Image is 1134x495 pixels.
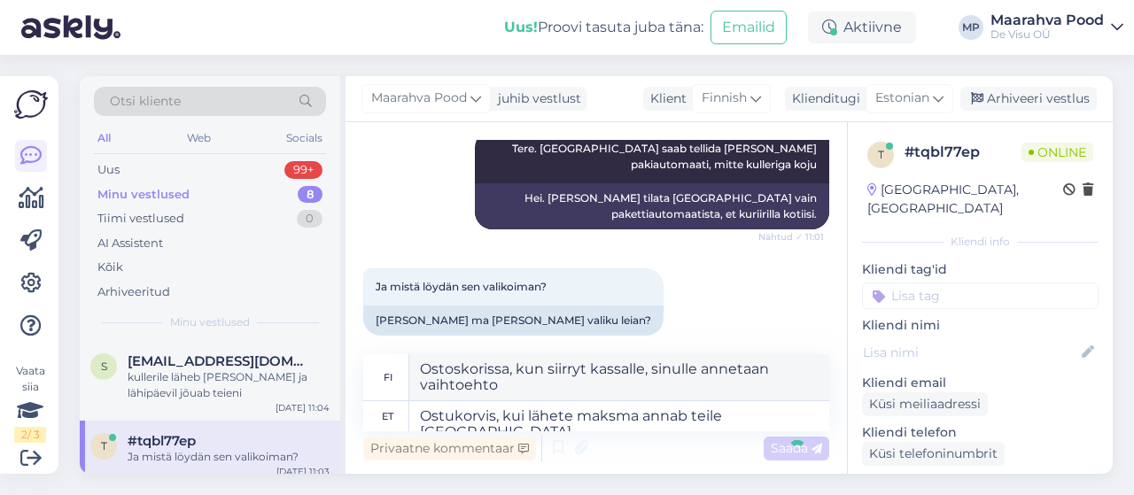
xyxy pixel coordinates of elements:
[97,259,123,276] div: Kõik
[128,369,330,401] div: kullerile läheb [PERSON_NAME] ja lähipäevil jõuab teieni
[862,442,1005,466] div: Küsi telefoninumbrit
[862,282,1099,309] input: Lisa tag
[97,186,190,204] div: Minu vestlused
[863,343,1078,362] input: Lisa nimi
[757,230,824,244] span: Nähtud ✓ 11:01
[101,360,107,373] span: s
[867,181,1063,218] div: [GEOGRAPHIC_DATA], [GEOGRAPHIC_DATA]
[862,473,1099,491] p: Klienditeekond
[990,27,1104,42] div: De Visu OÜ
[101,439,107,452] span: t
[97,283,170,301] div: Arhiveeritud
[643,89,687,108] div: Klient
[504,19,538,35] b: Uus!
[363,306,664,336] div: [PERSON_NAME] ma [PERSON_NAME] valiku leian?
[128,433,196,449] span: #tqbl77ep
[512,142,819,171] span: Tere. [GEOGRAPHIC_DATA] saab tellida [PERSON_NAME] pakiautomaati, mitte kulleriga koju
[878,148,884,161] span: t
[276,401,330,414] div: [DATE] 11:04
[371,89,467,108] span: Maarahva Pood
[875,89,929,108] span: Estonian
[702,89,747,108] span: Finnish
[491,89,581,108] div: juhib vestlust
[862,392,988,416] div: Küsi meiliaadressi
[110,92,181,111] span: Otsi kliente
[376,280,547,293] span: Ja mistä löydän sen valikoiman?
[990,13,1123,42] a: Maarahva PoodDe Visu OÜ
[862,316,1099,335] p: Kliendi nimi
[94,127,114,150] div: All
[960,87,1097,111] div: Arhiveeri vestlus
[959,15,983,40] div: MP
[808,12,916,43] div: Aktiivne
[284,161,322,179] div: 99+
[504,17,703,38] div: Proovi tasuta juba täna:
[183,127,214,150] div: Web
[905,142,1021,163] div: # tqbl77ep
[475,183,829,229] div: Hei. [PERSON_NAME] tilata [GEOGRAPHIC_DATA] vain pakettiautomaatista, et kuriirilla kotiisi.
[862,423,1099,442] p: Kliendi telefon
[369,336,435,350] span: 11:03
[785,89,860,108] div: Klienditugi
[97,161,120,179] div: Uus
[97,235,163,252] div: AI Assistent
[862,374,1099,392] p: Kliendi email
[711,11,787,44] button: Emailid
[170,314,250,330] span: Minu vestlused
[990,13,1104,27] div: Maarahva Pood
[1021,143,1093,162] span: Online
[297,210,322,228] div: 0
[14,90,48,119] img: Askly Logo
[298,186,322,204] div: 8
[14,363,46,443] div: Vaata siia
[128,353,312,369] span: sandraunt6@gmail.com
[128,449,330,465] div: Ja mistä löydän sen valikoiman?
[862,234,1099,250] div: Kliendi info
[283,127,326,150] div: Socials
[862,260,1099,279] p: Kliendi tag'id
[14,427,46,443] div: 2 / 3
[276,465,330,478] div: [DATE] 11:03
[97,210,184,228] div: Tiimi vestlused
